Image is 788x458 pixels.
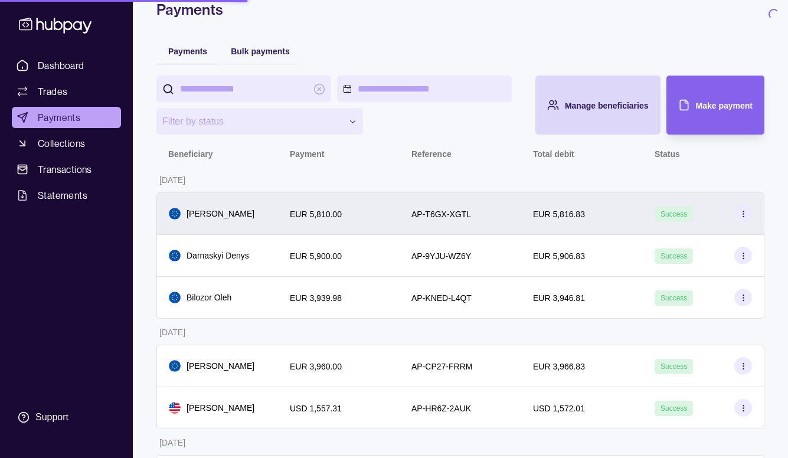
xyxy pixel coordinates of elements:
span: Success [661,362,687,371]
p: [DATE] [159,328,185,337]
img: eu [169,250,181,261]
span: Payments [38,110,80,125]
p: AP-CP27-FRRM [411,362,472,371]
span: Dashboard [38,58,84,73]
p: Reference [411,149,452,159]
span: Success [661,294,687,302]
a: Statements [12,185,121,206]
span: Make payment [696,101,753,110]
p: AP-KNED-L4QT [411,293,472,303]
p: Total debit [533,149,574,159]
p: USD 1,557.31 [290,404,342,413]
button: Make payment [666,76,764,135]
div: Support [35,411,68,424]
p: [PERSON_NAME] [187,401,254,414]
p: AP-T6GX-XGTL [411,210,471,219]
p: EUR 5,906.83 [533,251,585,261]
span: Trades [38,84,67,99]
p: AP-HR6Z-2AUK [411,404,471,413]
span: Transactions [38,162,92,176]
p: [PERSON_NAME] [187,207,254,220]
p: Darnaskyi Denys [187,249,249,262]
span: Statements [38,188,87,202]
img: eu [169,208,181,220]
p: EUR 3,960.00 [290,362,342,371]
img: eu [169,360,181,372]
p: [DATE] [159,438,185,447]
a: Collections [12,133,121,154]
p: EUR 3,939.98 [290,293,342,303]
p: EUR 5,900.00 [290,251,342,261]
p: EUR 3,966.83 [533,362,585,371]
span: Collections [38,136,85,151]
a: Transactions [12,159,121,180]
a: Trades [12,81,121,102]
span: Bulk payments [231,47,290,56]
span: Success [661,404,687,413]
p: Bilozor Oleh [187,291,231,304]
span: Success [661,252,687,260]
a: Payments [12,107,121,128]
img: eu [169,292,181,303]
p: [DATE] [159,175,185,185]
p: EUR 5,816.83 [533,210,585,219]
p: AP-9YJU-WZ6Y [411,251,471,261]
p: Payment [290,149,324,159]
p: Beneficiary [168,149,212,159]
p: EUR 3,946.81 [533,293,585,303]
span: Manage beneficiaries [565,101,649,110]
span: Payments [168,47,207,56]
a: Dashboard [12,55,121,76]
input: search [180,76,308,102]
p: Status [655,149,680,159]
p: [PERSON_NAME] [187,359,254,372]
a: Support [12,405,121,430]
span: Success [661,210,687,218]
p: EUR 5,810.00 [290,210,342,219]
img: us [169,402,181,414]
button: Manage beneficiaries [535,76,661,135]
p: USD 1,572.01 [533,404,585,413]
